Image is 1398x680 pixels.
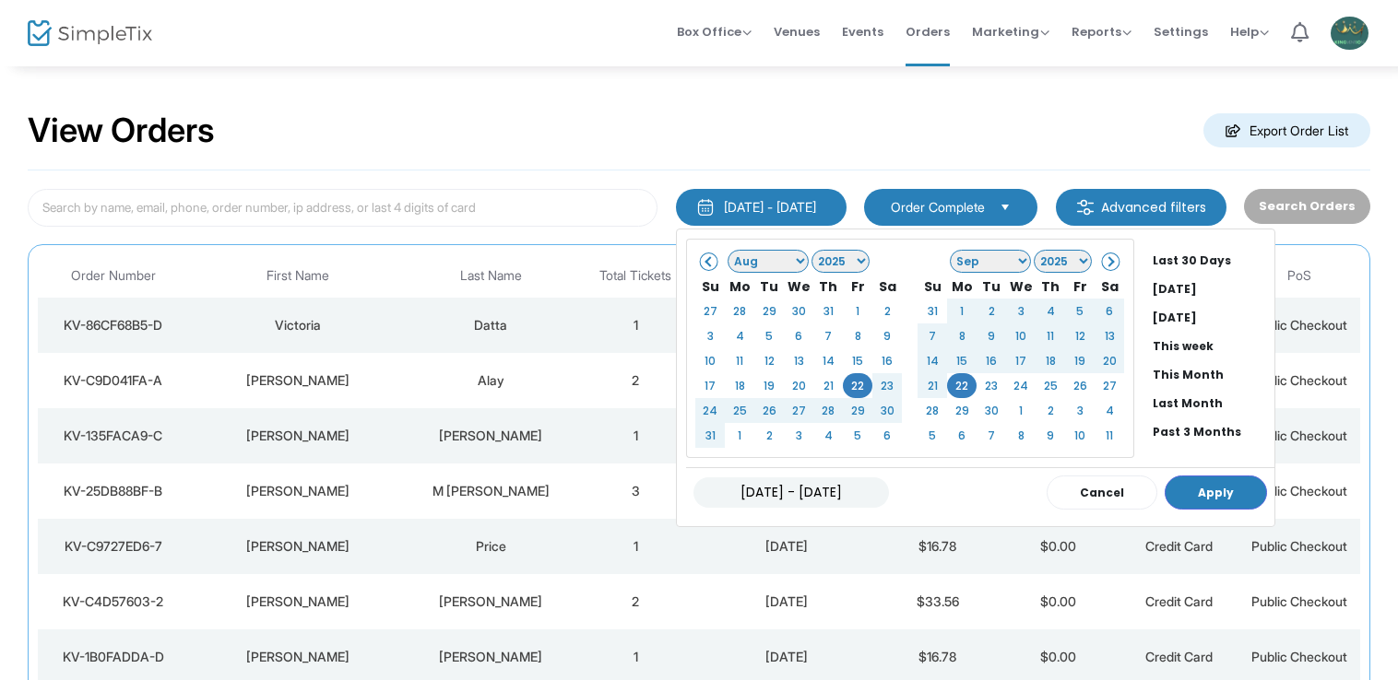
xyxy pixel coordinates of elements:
[1006,373,1036,398] td: 24
[693,477,889,508] input: MM/DD/YYYY - MM/DD/YYYY
[1251,428,1347,443] span: Public Checkout
[42,316,184,334] div: KV-86CF68B5-D
[1065,299,1095,323] td: 5
[42,648,184,666] div: KV-1B0FADDA-D
[906,8,950,55] span: Orders
[784,323,813,348] td: 6
[754,299,784,323] td: 29
[843,398,872,423] td: 29
[947,299,977,323] td: 1
[977,348,1006,373] td: 16
[1145,446,1274,475] li: Past 12 Months
[843,348,872,373] td: 15
[1072,23,1131,41] span: Reports
[977,323,1006,348] td: 9
[695,398,725,423] td: 24
[872,348,902,373] td: 16
[575,408,696,463] td: 1
[695,274,725,299] th: Su
[1065,323,1095,348] td: 12
[725,348,754,373] td: 11
[947,274,977,299] th: Mo
[1076,198,1095,217] img: filter
[843,274,872,299] th: Fr
[843,323,872,348] td: 8
[410,371,570,390] div: Alay
[676,189,847,226] button: [DATE] - [DATE]
[918,423,947,448] td: 5
[1251,649,1347,664] span: Public Checkout
[1036,299,1065,323] td: 4
[194,427,402,445] div: Chanda
[194,592,402,611] div: Jenny
[575,254,696,298] th: Total Tickets
[1145,275,1274,303] li: [DATE]
[872,274,902,299] th: Sa
[28,111,215,151] h2: View Orders
[754,398,784,423] td: 26
[1036,323,1065,348] td: 11
[998,574,1119,629] td: $0.00
[784,299,813,323] td: 30
[410,482,570,500] div: M Anglada
[1056,189,1226,226] m-button: Advanced filters
[410,316,570,334] div: Datta
[267,268,329,284] span: First Name
[1251,538,1347,554] span: Public Checkout
[725,299,754,323] td: 28
[1036,398,1065,423] td: 2
[872,323,902,348] td: 9
[1095,323,1124,348] td: 13
[784,398,813,423] td: 27
[1095,373,1124,398] td: 27
[1145,417,1274,446] li: Past 3 Months
[1006,274,1036,299] th: We
[977,274,1006,299] th: Tu
[725,398,754,423] td: 25
[877,574,998,629] td: $33.56
[918,323,947,348] td: 7
[28,189,658,227] input: Search by name, email, phone, order number, ip address, or last 4 digits of card
[42,427,184,445] div: KV-135FACA9-C
[784,274,813,299] th: We
[701,537,872,556] div: 13/09/2025
[575,298,696,353] td: 1
[754,348,784,373] td: 12
[813,348,843,373] td: 14
[774,8,820,55] span: Venues
[1006,423,1036,448] td: 8
[1065,423,1095,448] td: 10
[677,23,752,41] span: Box Office
[1145,332,1274,360] li: This week
[725,274,754,299] th: Mo
[918,299,947,323] td: 31
[1006,323,1036,348] td: 10
[575,353,696,408] td: 2
[842,8,883,55] span: Events
[1036,348,1065,373] td: 18
[1203,113,1370,147] m-button: Export Order List
[695,323,725,348] td: 3
[813,423,843,448] td: 4
[410,427,570,445] div: Eaton
[813,299,843,323] td: 31
[1145,389,1274,417] li: Last Month
[947,423,977,448] td: 6
[194,648,402,666] div: georgina
[977,299,1006,323] td: 2
[1065,274,1095,299] th: Fr
[843,423,872,448] td: 5
[696,198,715,217] img: monthly
[1095,274,1124,299] th: Sa
[695,299,725,323] td: 27
[947,398,977,423] td: 29
[575,463,696,519] td: 3
[1047,475,1157,510] button: Cancel
[724,198,816,217] div: [DATE] - [DATE]
[1145,593,1213,609] span: Credit Card
[918,274,947,299] th: Su
[1230,23,1269,41] span: Help
[813,373,843,398] td: 21
[977,423,1006,448] td: 7
[1145,649,1213,664] span: Credit Card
